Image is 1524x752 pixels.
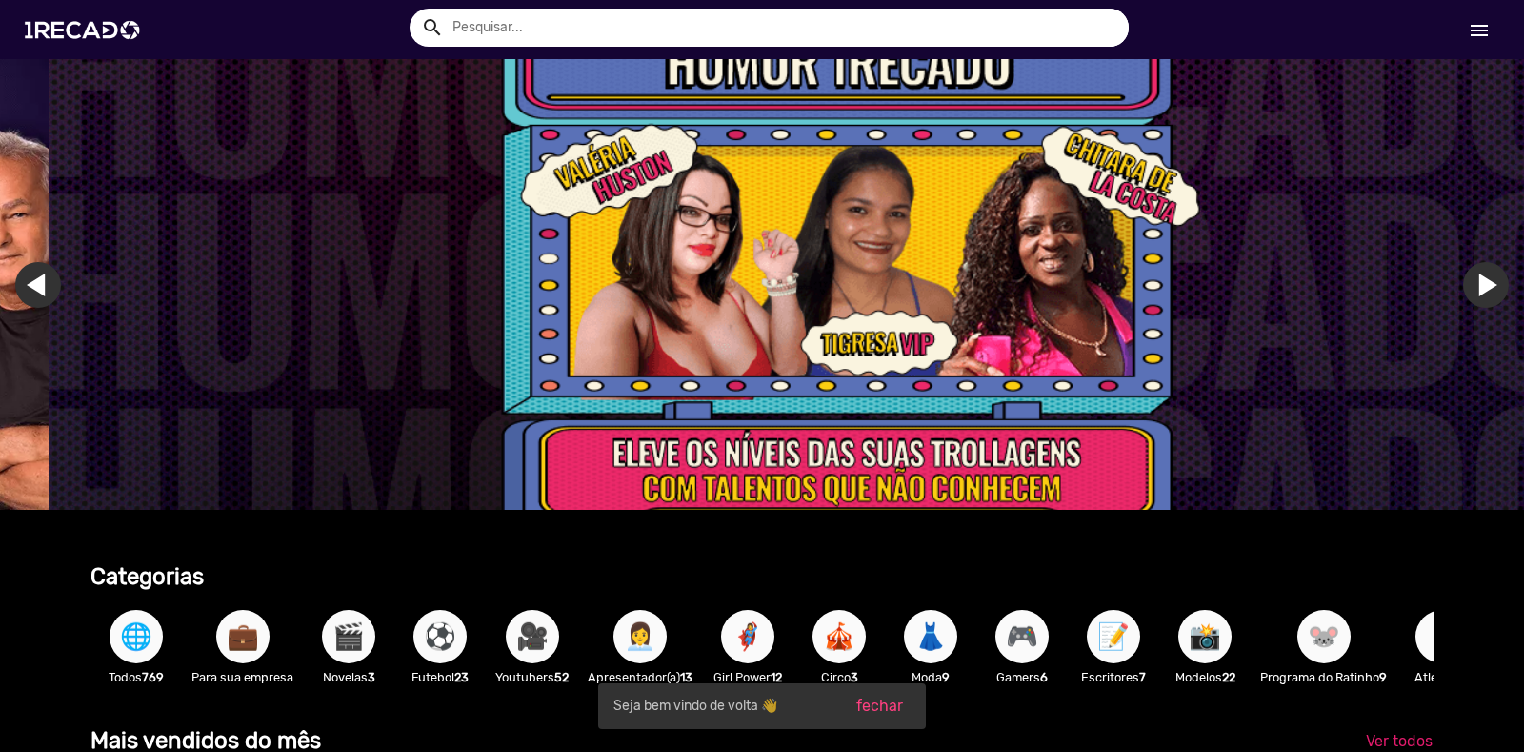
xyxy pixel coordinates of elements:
span: 📝 [1097,610,1130,663]
b: 6 [1040,670,1048,684]
button: ⚽ [413,610,467,663]
p: Atletas [1406,668,1478,686]
button: 📝 [1087,610,1140,663]
b: 52 [554,670,569,684]
b: Categorias [90,563,204,590]
a: Ir para o slide anterior [64,262,110,308]
p: Modelos [1169,668,1241,686]
button: Example home icon [414,10,448,43]
b: 22 [1222,670,1235,684]
button: 🏃 [1415,610,1469,663]
p: Programa do Ratinho [1260,668,1387,686]
span: Ver todos [1366,732,1433,750]
p: Gamers [986,668,1058,686]
span: 🏃 [1426,610,1458,663]
p: Youtubers [495,668,569,686]
input: Pesquisar... [438,9,1129,47]
button: fechar [841,689,918,723]
button: 🦸‍♀️ [721,610,774,663]
span: 🎮 [1006,610,1038,663]
span: 💼 [227,610,259,663]
button: 💼 [216,610,270,663]
p: Novelas [312,668,385,686]
b: 9 [1379,670,1387,684]
span: 🎥 [516,610,549,663]
p: Futebol [404,668,476,686]
button: 📸 [1178,610,1232,663]
span: Seja bem vindo de volta 👋 [613,697,777,716]
b: 23 [454,670,469,684]
p: Escritores [1077,668,1150,686]
span: fechar [856,697,903,715]
p: Todos [100,668,172,686]
button: 🎬 [322,610,375,663]
b: 769 [142,670,164,684]
button: 👩‍💼 [613,610,667,663]
b: 3 [368,670,375,684]
b: 7 [1139,670,1146,684]
mat-icon: Example home icon [421,16,444,39]
span: ⚽ [424,610,456,663]
button: 🌐 [110,610,163,663]
span: 👗 [914,610,947,663]
span: 👩‍💼 [624,610,656,663]
span: 📸 [1189,610,1221,663]
button: 🐭 [1297,610,1351,663]
button: 🎪 [812,610,866,663]
p: Para sua empresa [191,668,293,686]
span: 🌐 [120,610,152,663]
span: 🎪 [823,610,855,663]
mat-icon: Início [1468,19,1491,42]
button: 🎥 [506,610,559,663]
span: 🎬 [332,610,365,663]
span: 🐭 [1308,610,1340,663]
span: 🦸‍♀️ [732,610,764,663]
button: 👗 [904,610,957,663]
button: 🎮 [995,610,1049,663]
